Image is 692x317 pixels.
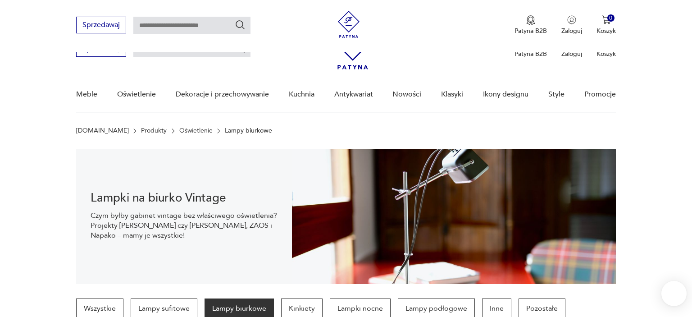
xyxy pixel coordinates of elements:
[292,149,616,284] img: 59de657ae7cec28172f985f34cc39cd0.jpg
[584,77,616,112] a: Promocje
[567,15,576,24] img: Ikonka użytkownika
[76,77,97,112] a: Meble
[514,15,547,35] button: Patyna B2B
[235,19,246,30] button: Szukaj
[91,211,278,240] p: Czym byłby gabinet vintage bez właściwego oświetlenia? Projekty [PERSON_NAME] czy [PERSON_NAME], ...
[179,127,213,134] a: Oświetlenie
[526,15,535,25] img: Ikona medalu
[561,15,582,35] button: Zaloguj
[514,50,547,58] p: Patyna B2B
[441,77,463,112] a: Klasyki
[117,77,156,112] a: Oświetlenie
[176,77,269,112] a: Dekoracje i przechowywanie
[141,127,167,134] a: Produkty
[289,77,314,112] a: Kuchnia
[607,14,615,22] div: 0
[225,127,272,134] p: Lampy biurkowe
[596,50,616,58] p: Koszyk
[514,15,547,35] a: Ikona medaluPatyna B2B
[335,11,362,38] img: Patyna - sklep z meblami i dekoracjami vintage
[76,127,129,134] a: [DOMAIN_NAME]
[392,77,421,112] a: Nowości
[76,23,126,29] a: Sprzedawaj
[483,77,528,112] a: Ikony designu
[596,27,616,35] p: Koszyk
[561,27,582,35] p: Zaloguj
[91,193,278,203] h1: Lampki na biurko Vintage
[76,17,126,33] button: Sprzedawaj
[514,27,547,35] p: Patyna B2B
[596,15,616,35] button: 0Koszyk
[334,77,373,112] a: Antykwariat
[602,15,611,24] img: Ikona koszyka
[548,77,565,112] a: Style
[561,50,582,58] p: Zaloguj
[76,46,126,52] a: Sprzedawaj
[661,281,687,306] iframe: Smartsupp widget button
